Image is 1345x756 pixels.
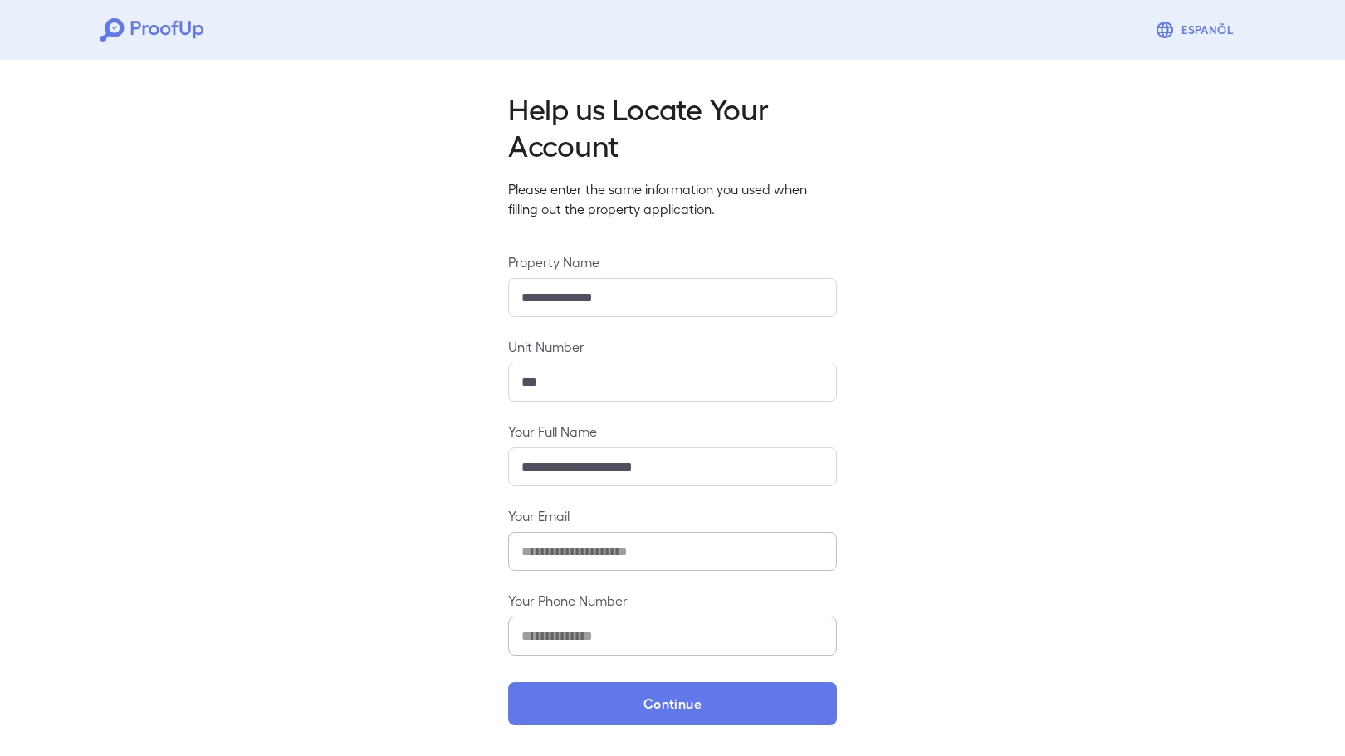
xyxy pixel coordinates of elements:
button: Continue [508,682,837,725]
label: Unit Number [508,337,837,356]
button: Espanõl [1148,13,1245,46]
label: Your Email [508,506,837,525]
label: Your Full Name [508,422,837,441]
label: Property Name [508,252,837,271]
label: Your Phone Number [508,591,837,610]
h2: Help us Locate Your Account [508,90,837,163]
p: Please enter the same information you used when filling out the property application. [508,179,837,219]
